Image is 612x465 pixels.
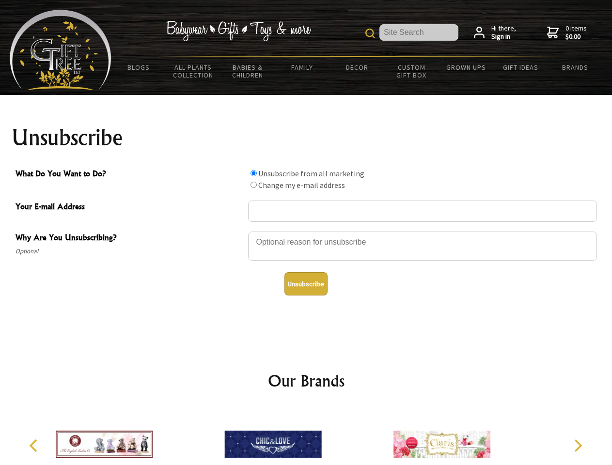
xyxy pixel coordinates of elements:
label: Change my e-mail address [258,180,345,190]
input: What Do You Want to Do? [251,170,257,176]
input: Site Search [379,24,458,41]
img: product search [365,29,375,38]
a: Custom Gift Box [384,57,439,85]
a: 0 items$0.00 [547,24,587,41]
span: Your E-mail Address [16,201,243,215]
img: Babyware - Gifts - Toys and more... [10,10,111,90]
a: Hi there,Sign in [474,24,516,41]
span: 0 items [565,24,587,41]
strong: $0.00 [565,32,587,41]
span: Why Are You Unsubscribing? [16,232,243,246]
a: Grown Ups [439,57,493,77]
span: Hi there, [491,24,516,41]
button: Next [567,435,588,456]
a: All Plants Collection [166,57,221,85]
a: Babies & Children [220,57,275,85]
h1: Unsubscribe [12,126,601,149]
img: Babywear - Gifts - Toys & more [166,21,311,41]
input: What Do You Want to Do? [251,182,257,188]
a: Brands [548,57,603,77]
a: Gift Ideas [493,57,548,77]
a: Family [275,57,330,77]
input: Your E-mail Address [248,201,597,222]
a: BLOGS [111,57,166,77]
label: Unsubscribe from all marketing [258,169,364,178]
button: Unsubscribe [284,272,328,295]
strong: Sign in [491,32,516,41]
span: Optional [16,246,243,257]
textarea: Why Are You Unsubscribing? [248,232,597,261]
h2: Our Brands [19,369,593,392]
span: What Do You Want to Do? [16,168,243,182]
a: Decor [330,57,384,77]
button: Previous [24,435,46,456]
